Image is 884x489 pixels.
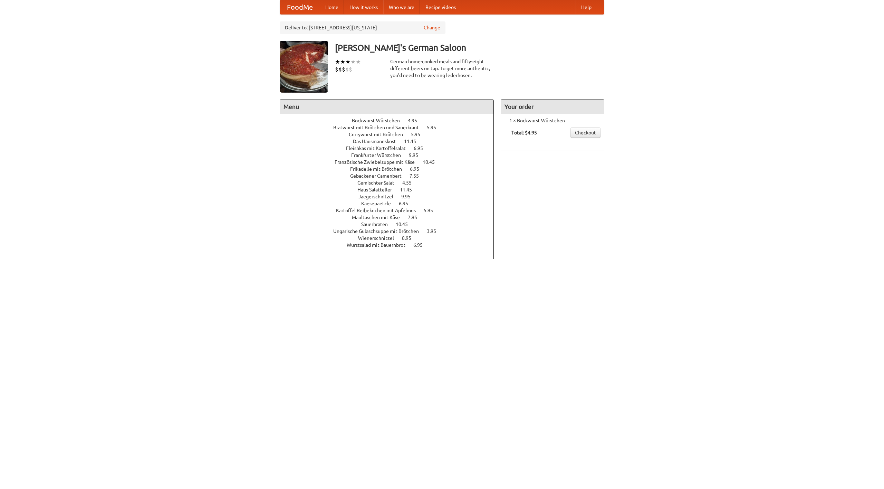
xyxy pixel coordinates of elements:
span: 6.95 [414,145,430,151]
span: 5.95 [427,125,443,130]
img: angular.jpg [280,41,328,93]
span: 3.95 [427,228,443,234]
a: FoodMe [280,0,320,14]
li: ★ [335,58,340,66]
span: Wienerschnitzel [358,235,401,241]
span: 4.55 [402,180,419,186]
a: How it works [344,0,383,14]
span: Currywurst mit Brötchen [349,132,410,137]
a: Checkout [570,128,600,138]
span: Sauerbraten [361,222,395,227]
a: Gebackener Camenbert 7.55 [350,173,432,179]
a: Fleishkas mit Kartoffelsalat 6.95 [346,145,436,151]
div: German home-cooked meals and fifty-eight different beers on tap. To get more authentic, you'd nee... [390,58,494,79]
span: Maultaschen mit Käse [352,215,407,220]
a: Französische Zwiebelsuppe mit Käse 10.45 [335,159,448,165]
span: Kaesepaetzle [361,201,398,206]
span: Bockwurst Würstchen [352,118,407,123]
span: Französische Zwiebelsuppe mit Käse [335,159,422,165]
span: Fleishkas mit Kartoffelsalat [346,145,413,151]
a: Currywurst mit Brötchen 5.95 [349,132,433,137]
li: ★ [340,58,345,66]
span: 11.45 [400,187,419,192]
span: Gebackener Camenbert [350,173,409,179]
li: $ [338,66,342,73]
a: Gemischter Salat 4.55 [357,180,424,186]
li: ★ [356,58,361,66]
h4: Menu [280,100,493,114]
a: Wienerschnitzel 8.95 [358,235,424,241]
a: Who we are [383,0,420,14]
span: 5.95 [411,132,427,137]
a: Wurstsalad mit Bauernbrot 6.95 [347,242,435,248]
span: 6.95 [413,242,430,248]
a: Bockwurst Würstchen 4.95 [352,118,430,123]
span: 10.45 [423,159,442,165]
span: 6.95 [410,166,426,172]
li: 1 × Bockwurst Würstchen [505,117,600,124]
a: Help [576,0,597,14]
a: Home [320,0,344,14]
a: Das Hausmannskost 11.45 [353,139,429,144]
a: Recipe videos [420,0,461,14]
span: 9.95 [401,194,417,199]
a: Bratwurst mit Brötchen und Sauerkraut 5.95 [333,125,449,130]
div: Deliver to: [STREET_ADDRESS][US_STATE] [280,21,445,34]
li: ★ [350,58,356,66]
li: $ [345,66,349,73]
a: Kaesepaetzle 6.95 [361,201,421,206]
a: Ungarische Gulaschsuppe mit Brötchen 3.95 [333,228,449,234]
span: Frankfurter Würstchen [351,152,408,158]
a: Change [424,24,440,31]
li: ★ [345,58,350,66]
span: Wurstsalad mit Bauernbrot [347,242,412,248]
li: $ [335,66,338,73]
a: Kartoffel Reibekuchen mit Apfelmus 5.95 [336,208,446,213]
span: 6.95 [399,201,415,206]
a: Frankfurter Würstchen 9.95 [351,152,431,158]
b: Total: $4.95 [511,130,537,135]
li: $ [349,66,352,73]
span: Bratwurst mit Brötchen und Sauerkraut [333,125,426,130]
span: 10.45 [396,222,415,227]
a: Frikadelle mit Brötchen 6.95 [350,166,432,172]
span: 4.95 [408,118,424,123]
span: Jaegerschnitzel [358,194,400,199]
span: Frikadelle mit Brötchen [350,166,409,172]
span: Ungarische Gulaschsuppe mit Brötchen [333,228,426,234]
span: 11.45 [404,139,423,144]
span: 7.95 [408,215,424,220]
a: Sauerbraten 10.45 [361,222,421,227]
span: Gemischter Salat [357,180,401,186]
span: 8.95 [402,235,418,241]
a: Jaegerschnitzel 9.95 [358,194,423,199]
h4: Your order [501,100,604,114]
span: 9.95 [409,152,425,158]
span: 7.55 [410,173,426,179]
h3: [PERSON_NAME]'s German Saloon [335,41,604,55]
span: 5.95 [424,208,440,213]
span: Haus Salatteller [357,187,399,192]
a: Haus Salatteller 11.45 [357,187,425,192]
span: Das Hausmannskost [353,139,403,144]
li: $ [342,66,345,73]
span: Kartoffel Reibekuchen mit Apfelmus [336,208,423,213]
a: Maultaschen mit Käse 7.95 [352,215,430,220]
